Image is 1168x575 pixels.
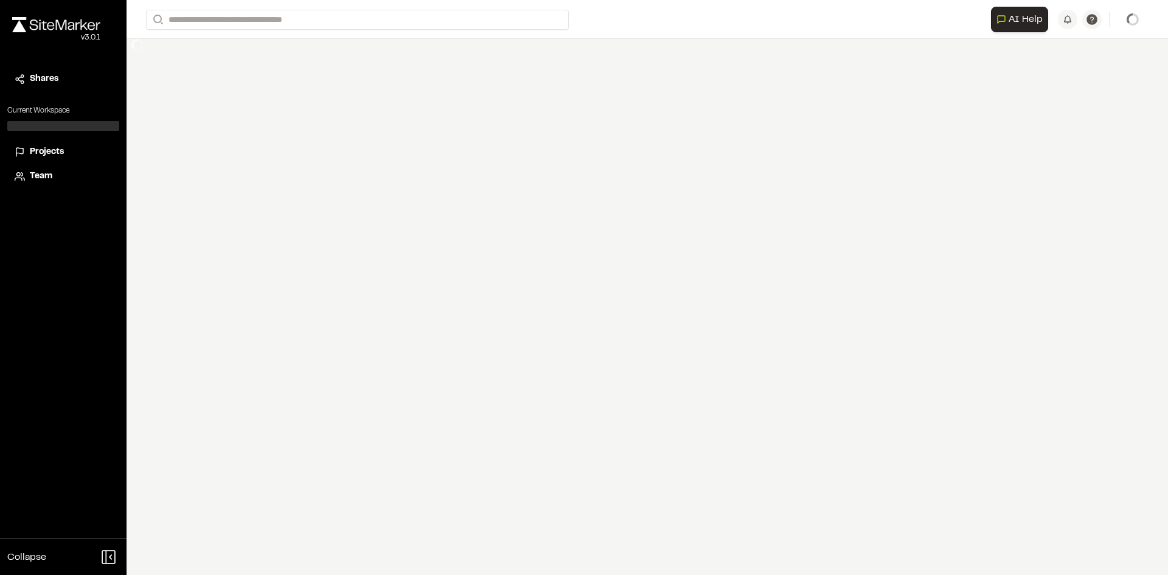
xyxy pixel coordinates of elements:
[15,72,112,86] a: Shares
[12,32,100,43] div: Oh geez...please don't...
[15,170,112,183] a: Team
[30,72,58,86] span: Shares
[991,7,1048,32] button: Open AI Assistant
[30,145,64,159] span: Projects
[146,10,168,30] button: Search
[7,550,46,565] span: Collapse
[7,105,119,116] p: Current Workspace
[30,170,52,183] span: Team
[1009,12,1043,27] span: AI Help
[15,145,112,159] a: Projects
[991,7,1053,32] div: Open AI Assistant
[12,17,100,32] img: rebrand.png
